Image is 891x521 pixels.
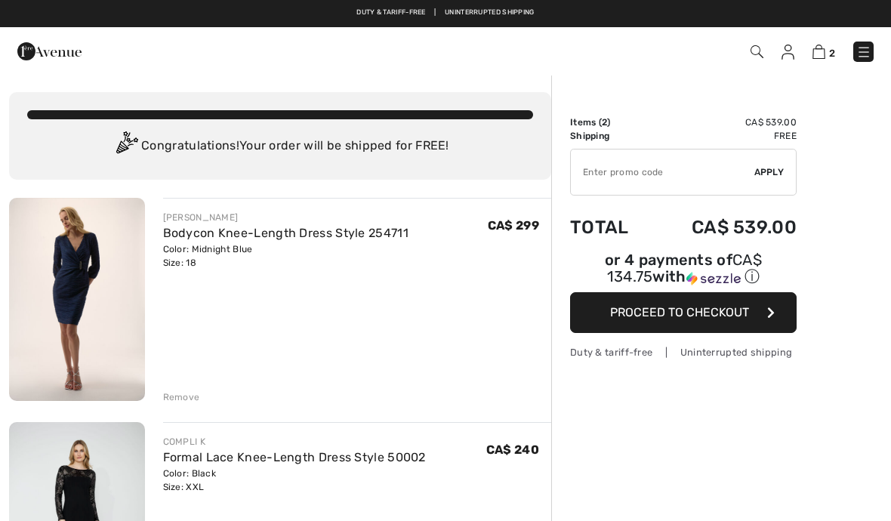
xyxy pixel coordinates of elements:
div: Remove [163,390,200,404]
div: Congratulations! Your order will be shipped for FREE! [27,131,533,162]
td: Shipping [570,129,651,143]
td: Items ( ) [570,116,651,129]
a: 1ère Avenue [17,43,82,57]
div: COMPLI K [163,435,426,449]
span: 2 [829,48,835,59]
a: Formal Lace Knee-Length Dress Style 50002 [163,450,426,464]
img: Shopping Bag [812,45,825,59]
img: Bodycon Knee-Length Dress Style 254711 [9,198,145,401]
img: Search [751,45,763,58]
div: or 4 payments ofCA$ 134.75withSezzle Click to learn more about Sezzle [570,253,797,292]
div: or 4 payments of with [570,253,797,287]
div: Color: Midnight Blue Size: 18 [163,242,409,270]
div: Color: Black Size: XXL [163,467,426,494]
span: 2 [602,117,607,128]
span: CA$ 240 [486,442,539,457]
img: Menu [856,45,871,60]
td: Total [570,202,651,253]
a: Bodycon Knee-Length Dress Style 254711 [163,226,409,240]
a: 2 [812,42,835,60]
img: 1ère Avenue [17,36,82,66]
span: CA$ 299 [488,218,539,233]
img: Sezzle [686,272,741,285]
button: Proceed to Checkout [570,292,797,333]
td: CA$ 539.00 [651,116,797,129]
img: Congratulation2.svg [111,131,141,162]
td: Free [651,129,797,143]
td: CA$ 539.00 [651,202,797,253]
span: CA$ 134.75 [607,251,762,285]
span: Proceed to Checkout [610,305,749,319]
div: Duty & tariff-free | Uninterrupted shipping [570,345,797,359]
span: Apply [754,165,785,179]
img: My Info [782,45,794,60]
div: [PERSON_NAME] [163,211,409,224]
input: Promo code [571,150,754,195]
